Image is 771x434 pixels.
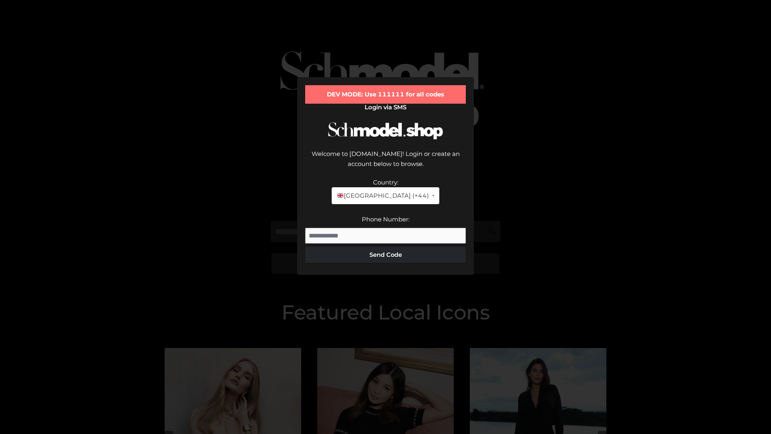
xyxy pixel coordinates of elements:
div: DEV MODE: Use 111111 for all codes [305,85,466,104]
img: 🇬🇧 [337,192,343,199]
label: Phone Number: [362,215,410,223]
span: [GEOGRAPHIC_DATA] (+44) [337,190,428,201]
label: Country: [373,178,398,186]
button: Send Code [305,247,466,263]
img: Schmodel Logo [325,115,446,147]
div: Welcome to [DOMAIN_NAME]! Login or create an account below to browse. [305,149,466,177]
h2: Login via SMS [305,104,466,111]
